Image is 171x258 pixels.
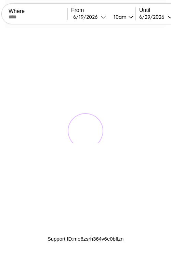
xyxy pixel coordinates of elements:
[71,7,135,13] label: From
[48,234,124,243] p: Support ID: me8zsrh364v6e0bflzn
[71,13,108,20] button: 6/19/2026
[108,13,135,20] button: 10am
[9,8,67,14] label: Where
[139,14,168,20] div: 6 / 29 / 2026
[110,14,128,20] div: 10am
[73,14,101,20] div: 6 / 19 / 2026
